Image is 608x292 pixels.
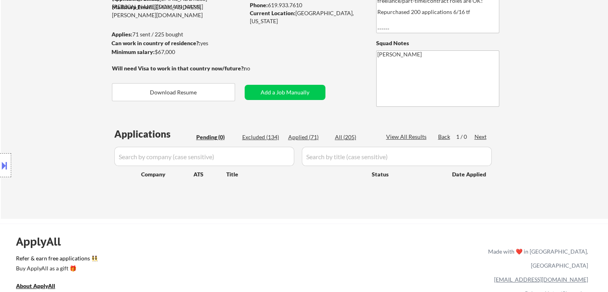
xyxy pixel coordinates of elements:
[16,256,321,264] a: Refer & earn free applications 👯‍♀️
[193,170,226,178] div: ATS
[485,244,588,272] div: Made with ❤️ in [GEOGRAPHIC_DATA], [GEOGRAPHIC_DATA]
[250,10,295,16] strong: Current Location:
[302,147,492,166] input: Search by title (case sensitive)
[335,133,375,141] div: All (205)
[112,31,132,38] strong: Applies:
[250,2,268,8] strong: Phone:
[112,3,245,19] div: [EMAIL_ADDRESS][PERSON_NAME][DOMAIN_NAME]
[112,4,153,10] strong: Mailslurp Email:
[245,85,325,100] button: Add a Job Manually
[452,170,487,178] div: Date Applied
[16,282,66,292] a: About ApplyAll
[438,133,451,141] div: Back
[226,170,364,178] div: Title
[16,282,55,289] u: About ApplyAll
[376,39,499,47] div: Squad Notes
[112,83,235,101] button: Download Resume
[288,133,328,141] div: Applied (71)
[474,133,487,141] div: Next
[112,30,245,38] div: 71 sent / 225 bought
[250,9,363,25] div: [GEOGRAPHIC_DATA], [US_STATE]
[244,64,267,72] div: no
[386,133,429,141] div: View All Results
[114,129,193,139] div: Applications
[114,147,294,166] input: Search by company (case sensitive)
[112,40,200,46] strong: Can work in country of residence?:
[196,133,236,141] div: Pending (0)
[242,133,282,141] div: Excluded (134)
[112,65,245,72] strong: Will need Visa to work in that country now/future?:
[112,39,242,47] div: yes
[494,276,588,283] a: [EMAIL_ADDRESS][DOMAIN_NAME]
[112,48,155,55] strong: Minimum salary:
[456,133,474,141] div: 1 / 0
[250,1,363,9] div: 619.933.7610
[141,170,193,178] div: Company
[112,48,245,56] div: $67,000
[372,167,441,181] div: Status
